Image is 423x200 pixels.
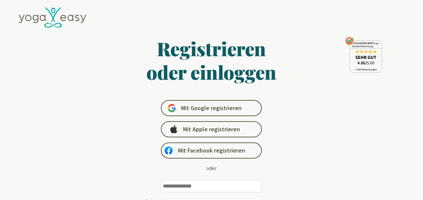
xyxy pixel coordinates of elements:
span: Mit Facebook registrieren [178,146,245,155]
h1: Registrieren oder einloggen [81,37,342,84]
a: Mit Google registrieren [161,100,262,116]
img: ausgezeichnet_seal.png [345,37,382,73]
a: Mit Apple registrieren [161,121,262,137]
div: oder [206,164,217,172]
span: Mit Apple registrieren [183,125,240,133]
span: Mit Google registrieren [181,104,242,112]
a: Mit Facebook registrieren [161,142,262,159]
